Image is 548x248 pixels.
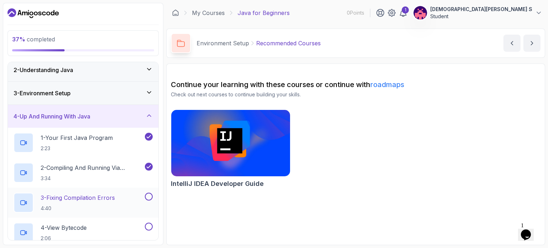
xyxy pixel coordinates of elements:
span: 37 % [12,36,25,43]
p: 2:06 [41,235,87,242]
p: Java for Beginners [238,9,290,17]
button: 4-Up And Running With Java [8,105,158,128]
p: Check out next courses to continue building your skills. [171,91,541,98]
h2: IntelliJ IDEA Developer Guide [171,179,264,189]
h3: 3 - Environment Setup [14,89,71,97]
button: 4-View Bytecode2:06 [14,223,153,243]
div: 1 [402,6,409,14]
p: 2:23 [41,145,113,152]
a: roadmaps [370,80,404,89]
img: IntelliJ IDEA Developer Guide card [171,110,290,176]
p: Recommended Courses [256,39,321,47]
h2: Continue your learning with these courses or continue with [171,80,541,90]
button: previous content [503,35,521,52]
h3: 4 - Up And Running With Java [14,112,90,121]
a: IntelliJ IDEA Developer Guide cardIntelliJ IDEA Developer Guide [171,110,290,189]
p: 3 - Fixing Compilation Errors [41,193,115,202]
a: Dashboard [172,9,179,16]
button: 1-Your First Java Program2:23 [14,133,153,153]
h3: 2 - Understanding Java [14,66,73,74]
a: Dashboard [7,7,59,19]
p: [DEMOGRAPHIC_DATA][PERSON_NAME] S [430,6,532,13]
p: 3:34 [41,175,143,182]
button: 3-Environment Setup [8,82,158,105]
span: completed [12,36,55,43]
a: My Courses [192,9,225,17]
button: 2-Compiling And Running Via Terminal3:34 [14,163,153,183]
button: 3-Fixing Compilation Errors4:40 [14,193,153,213]
a: 1 [399,9,407,17]
p: 2 - Compiling And Running Via Terminal [41,163,143,172]
p: 4 - View Bytecode [41,223,87,232]
p: 1 - Your First Java Program [41,133,113,142]
button: user profile image[DEMOGRAPHIC_DATA][PERSON_NAME] SStudent [413,6,542,20]
p: Environment Setup [197,39,249,47]
p: 0 Points [347,9,364,16]
iframe: chat widget [518,219,541,241]
p: 4:40 [41,205,115,212]
img: user profile image [413,6,427,20]
button: next content [523,35,541,52]
button: 2-Understanding Java [8,59,158,81]
p: Student [430,13,532,20]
